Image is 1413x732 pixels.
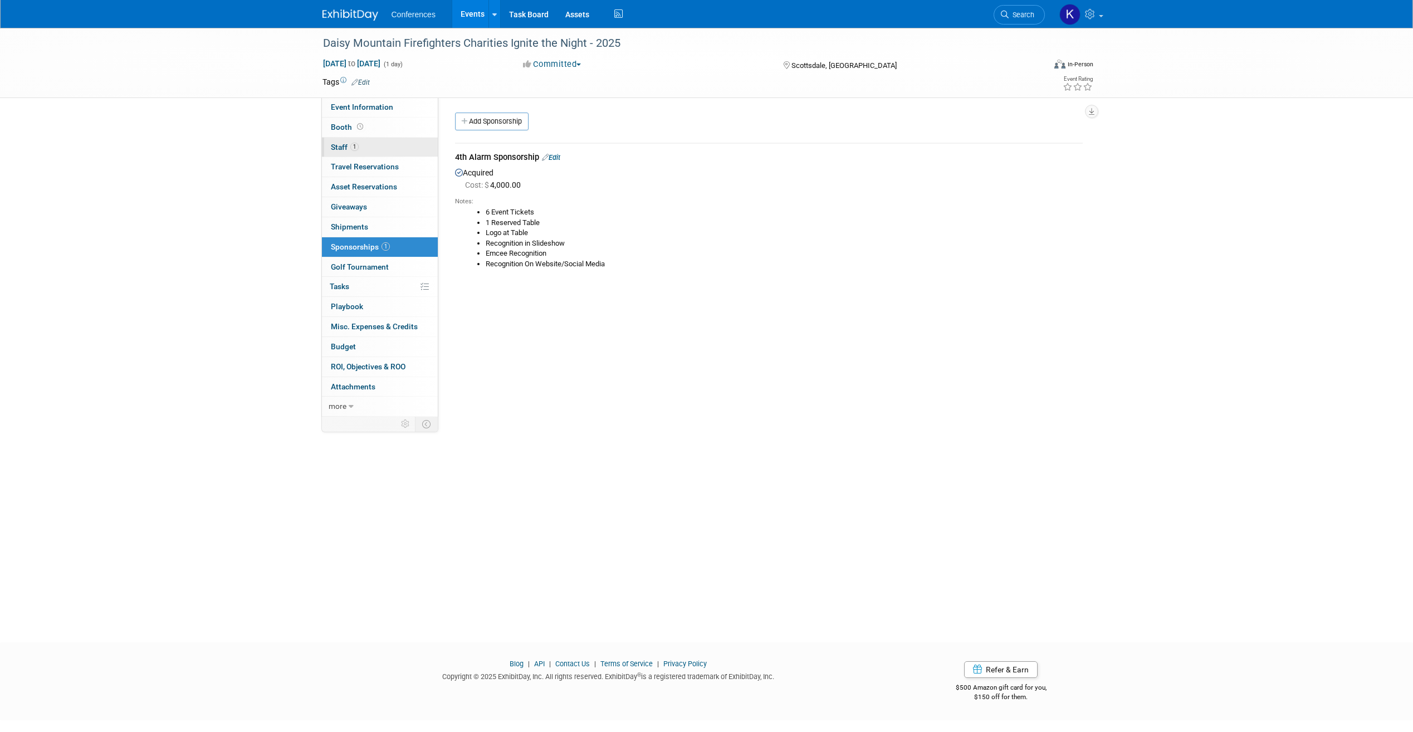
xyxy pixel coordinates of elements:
span: [DATE] [DATE] [322,58,381,69]
a: Asset Reservations [322,177,438,197]
span: Travel Reservations [331,162,399,171]
a: Blog [510,660,524,668]
div: In-Person [1067,60,1093,69]
li: 6 Event Tickets [486,207,1083,218]
img: Kelly Vaughn [1059,4,1080,25]
span: Sponsorships [331,242,390,251]
span: Booth [331,123,365,131]
a: Terms of Service [600,660,653,668]
a: Booth [322,118,438,137]
a: Playbook [322,297,438,316]
a: Shipments [322,217,438,237]
a: Attachments [322,377,438,397]
a: Privacy Policy [663,660,707,668]
span: Shipments [331,222,368,231]
span: Asset Reservations [331,182,397,191]
span: more [329,402,346,411]
div: Notes: [455,197,1083,206]
span: Scottsdale, [GEOGRAPHIC_DATA] [791,61,897,70]
div: Copyright © 2025 ExhibitDay, Inc. All rights reserved. ExhibitDay is a registered trademark of Ex... [322,669,895,682]
span: Cost: $ [465,180,490,189]
span: Search [1009,11,1034,19]
a: Search [994,5,1045,25]
a: Tasks [322,277,438,296]
span: (1 day) [383,61,403,68]
a: Edit [542,153,560,162]
a: Misc. Expenses & Credits [322,317,438,336]
span: Budget [331,342,356,351]
span: 1 [350,143,359,151]
div: Daisy Mountain Firefighters Charities Ignite the Night - 2025 [319,33,1028,53]
div: Event Format [979,58,1094,75]
a: Sponsorships1 [322,237,438,257]
td: Personalize Event Tab Strip [396,417,415,431]
span: | [525,660,532,668]
span: Attachments [331,382,375,391]
a: Add Sponsorship [455,113,529,130]
span: 4,000.00 [465,180,525,189]
span: to [346,59,357,68]
a: Travel Reservations [322,157,438,177]
li: Recognition On Website/Social Media [486,259,1083,270]
span: Event Information [331,103,393,111]
li: Recognition in Slideshow [486,238,1083,249]
a: Edit [351,79,370,86]
li: 1 Reserved Table [486,218,1083,228]
a: Event Information [322,97,438,117]
div: $150 off for them. [911,692,1091,702]
a: ROI, Objectives & ROO [322,357,438,377]
span: Booth not reserved yet [355,123,365,131]
span: Golf Tournament [331,262,389,271]
td: Tags [322,76,370,87]
a: Refer & Earn [964,661,1038,678]
a: Golf Tournament [322,257,438,277]
img: Format-Inperson.png [1054,60,1065,69]
span: | [591,660,599,668]
li: Emcee Recognition [486,248,1083,259]
span: Staff [331,143,359,152]
span: | [654,660,662,668]
span: 1 [382,242,390,251]
span: Conferences [392,10,436,19]
a: API [534,660,545,668]
span: Tasks [330,282,349,291]
span: Misc. Expenses & Credits [331,322,418,331]
li: Logo at Table [486,228,1083,238]
span: ROI, Objectives & ROO [331,362,405,371]
a: Contact Us [555,660,590,668]
a: more [322,397,438,416]
div: $500 Amazon gift card for you, [911,676,1091,701]
span: Playbook [331,302,363,311]
sup: ® [637,672,641,678]
span: Giveaways [331,202,367,211]
div: 4th Alarm Sponsorship [455,152,1083,165]
td: Toggle Event Tabs [415,417,438,431]
a: Giveaways [322,197,438,217]
div: Event Rating [1063,76,1093,82]
a: Staff1 [322,138,438,157]
div: Acquired [455,165,1083,279]
span: | [546,660,554,668]
a: Budget [322,337,438,357]
img: ExhibitDay [322,9,378,21]
button: Committed [519,58,585,70]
